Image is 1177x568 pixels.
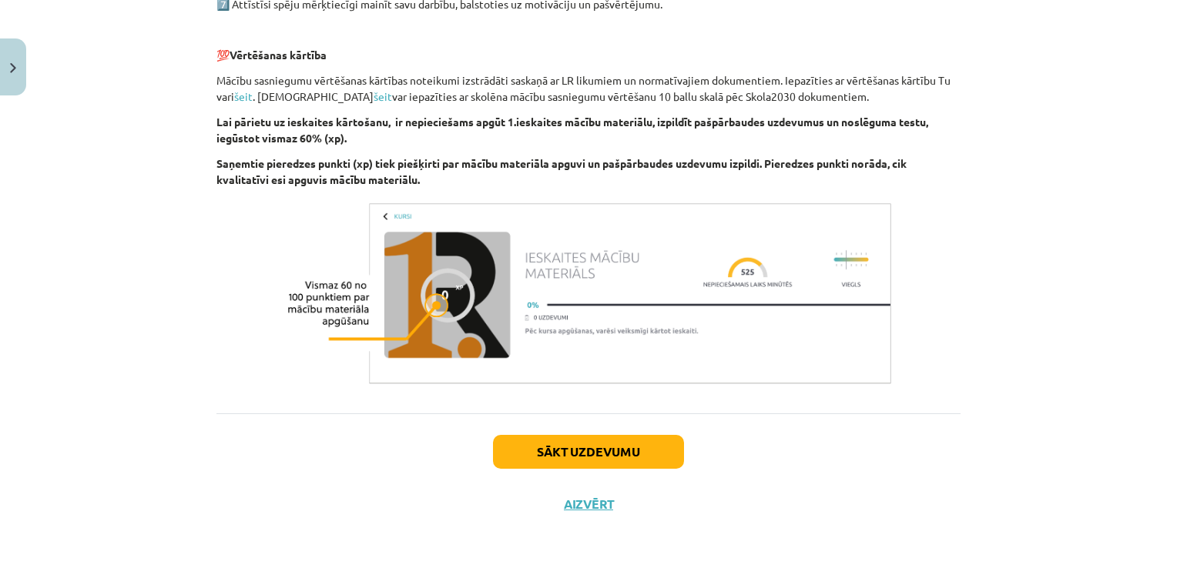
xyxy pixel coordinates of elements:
strong: Vērtēšanas kārtība [230,48,327,62]
p: 💯 [216,47,961,63]
strong: Saņemtie pieredzes punkti (xp) tiek piešķirti par mācību materiāla apguvi un pašpārbaudes uzdevum... [216,156,907,186]
strong: Lai pārietu uz ieskaites kārtošanu, ir nepieciešams apgūt 1.ieskaites mācību materiālu, izpildīt ... [216,115,928,145]
button: Aizvērt [559,496,618,512]
p: Mācību sasniegumu vērtēšanas kārtības noteikumi izstrādāti saskaņā ar LR likumiem un normatīvajie... [216,72,961,105]
a: šeit [374,89,392,103]
button: Sākt uzdevumu [493,435,684,469]
a: šeit [234,89,253,103]
img: icon-close-lesson-0947bae3869378f0d4975bcd49f059093ad1ed9edebbc8119c70593378902aed.svg [10,63,16,73]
